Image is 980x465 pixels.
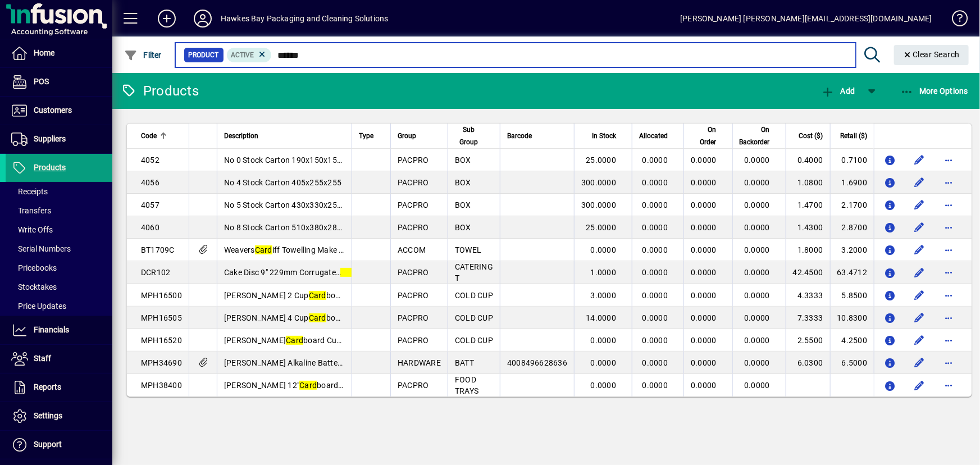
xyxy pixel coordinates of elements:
button: More options [940,309,958,327]
em: Card [299,381,317,390]
td: 0.4000 [786,149,830,171]
span: [PERSON_NAME] Alkaline Battery Size 9 V 1 [224,358,396,367]
span: Settings [34,411,62,420]
button: Profile [185,8,221,29]
span: BOX [455,223,471,232]
span: 0.0000 [691,268,717,277]
td: 42.4500 [786,261,830,284]
td: 1.4700 [786,194,830,216]
div: Group [398,130,441,142]
span: TOWEL [455,245,481,254]
td: 2.8700 [830,216,874,239]
button: Add [149,8,185,29]
span: 0.0000 [642,178,668,187]
span: 0.0000 [691,223,717,232]
button: Edit [910,331,928,349]
td: 7.3333 [786,307,830,329]
span: 0.0000 [642,381,668,390]
span: 3.0000 [591,291,617,300]
span: COLD CUP [455,336,493,345]
span: 0.0000 [744,381,770,390]
span: PACPRO [398,313,429,322]
td: 4.3333 [786,284,830,307]
button: More Options [897,81,972,101]
a: Suppliers [6,125,112,153]
a: Write Offs [6,220,112,239]
span: ACCOM [398,245,426,254]
span: Retail ($) [840,130,867,142]
span: 0.0000 [642,291,668,300]
span: In Stock [592,130,616,142]
span: On Order [691,124,717,148]
td: 5.8500 [830,284,874,307]
td: 63.4712 [830,261,874,284]
span: No 8 Stock Carton 510x380x280mm [224,223,355,232]
span: COLD CUP [455,291,493,300]
span: More Options [900,86,969,95]
span: 0.0000 [691,381,717,390]
span: Pricebooks [11,263,57,272]
span: Type [359,130,373,142]
span: Weavers iff Towelling Make Up Face Cloth Charcoal [224,245,423,254]
span: 0.0000 [642,245,668,254]
span: Product [189,49,219,61]
td: 1.6900 [830,171,874,194]
span: Stocktakes [11,282,57,291]
span: Home [34,48,54,57]
td: 10.8300 [830,307,874,329]
span: 25.0000 [586,223,617,232]
span: Barcode [507,130,532,142]
span: Cake Disc 9" 229mm Corrugated board 200 ctn [224,268,409,277]
span: Group [398,130,416,142]
span: 300.0000 [581,178,616,187]
td: 6.5000 [830,352,874,374]
span: Financials [34,325,69,334]
td: 2.1700 [830,194,874,216]
button: Filter [121,45,165,65]
span: No 5 Stock Carton 430x330x255mm [224,200,355,209]
span: 0.0000 [744,358,770,367]
span: 0.0000 [642,313,668,322]
span: Price Updates [11,302,66,311]
span: 0.0000 [691,178,717,187]
span: 0.0000 [591,245,617,254]
span: 300.0000 [581,200,616,209]
span: 0.0000 [691,291,717,300]
span: Active [231,51,254,59]
button: More options [940,354,958,372]
button: More options [940,263,958,281]
span: MPH38400 [141,381,182,390]
button: More options [940,376,958,394]
span: 0.0000 [591,358,617,367]
span: MPH16520 [141,336,182,345]
span: 0.0000 [744,156,770,165]
span: 0.0000 [691,313,717,322]
button: Edit [910,309,928,327]
button: Add [818,81,858,101]
span: On Backorder [740,124,770,148]
span: Filter [124,51,162,60]
span: 0.0000 [691,200,717,209]
span: 0.0000 [642,223,668,232]
span: Staff [34,354,51,363]
span: BATT [455,358,474,367]
td: 4.2500 [830,329,874,352]
span: 4057 [141,200,159,209]
a: Settings [6,402,112,430]
div: On Backorder [740,124,780,148]
span: FOOD TRAYS [455,375,478,395]
span: 1.0000 [591,268,617,277]
button: More options [940,241,958,259]
a: Serial Numbers [6,239,112,258]
span: [PERSON_NAME] 4 Cup board Cup Holder 50slve [224,313,415,322]
td: 2.5500 [786,329,830,352]
button: Edit [910,354,928,372]
button: More options [940,174,958,192]
td: 3.2000 [830,239,874,261]
span: BOX [455,178,471,187]
div: Barcode [507,130,567,142]
span: 0.0000 [642,200,668,209]
span: 0.0000 [642,358,668,367]
button: Edit [910,196,928,214]
span: 0.0000 [642,268,668,277]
